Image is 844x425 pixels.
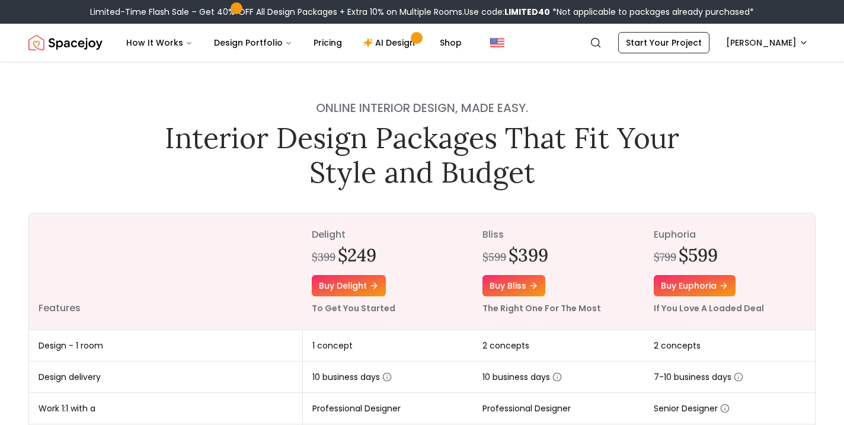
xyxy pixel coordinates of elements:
span: Professional Designer [482,402,571,414]
a: Spacejoy [28,31,103,55]
span: Senior Designer [654,402,730,414]
p: delight [312,228,463,242]
span: 1 concept [312,340,353,351]
small: If You Love A Loaded Deal [654,302,764,314]
p: bliss [482,228,634,242]
button: [PERSON_NAME] [719,32,816,53]
span: Professional Designer [312,402,401,414]
button: Design Portfolio [204,31,302,55]
nav: Global [28,24,816,62]
a: Buy bliss [482,275,545,296]
span: 2 concepts [482,340,529,351]
div: Limited-Time Flash Sale – Get 40% OFF All Design Packages + Extra 10% on Multiple Rooms. [90,6,754,18]
a: Shop [430,31,471,55]
span: 10 business days [482,371,562,383]
a: Buy delight [312,275,386,296]
small: The Right One For The Most [482,302,601,314]
small: To Get You Started [312,302,395,314]
h2: $599 [679,244,718,266]
img: Spacejoy Logo [28,31,103,55]
td: Work 1:1 with a [29,393,302,424]
h2: $249 [338,244,376,266]
a: Pricing [304,31,351,55]
a: AI Design [354,31,428,55]
b: LIMITED40 [504,6,550,18]
div: $599 [482,249,506,266]
span: *Not applicable to packages already purchased* [550,6,754,18]
a: Start Your Project [618,32,709,53]
td: Design - 1 room [29,330,302,362]
h4: Online interior design, made easy. [156,100,688,116]
nav: Main [117,31,471,55]
div: $799 [654,249,676,266]
span: Use code: [464,6,550,18]
p: euphoria [654,228,805,242]
span: 2 concepts [654,340,701,351]
h2: $399 [509,244,548,266]
h1: Interior Design Packages That Fit Your Style and Budget [156,121,688,189]
div: $399 [312,249,335,266]
td: Design delivery [29,362,302,393]
a: Buy euphoria [654,275,736,296]
span: 10 business days [312,371,392,383]
button: How It Works [117,31,202,55]
span: 7-10 business days [654,371,743,383]
img: United States [490,36,504,50]
th: Features [29,213,302,330]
